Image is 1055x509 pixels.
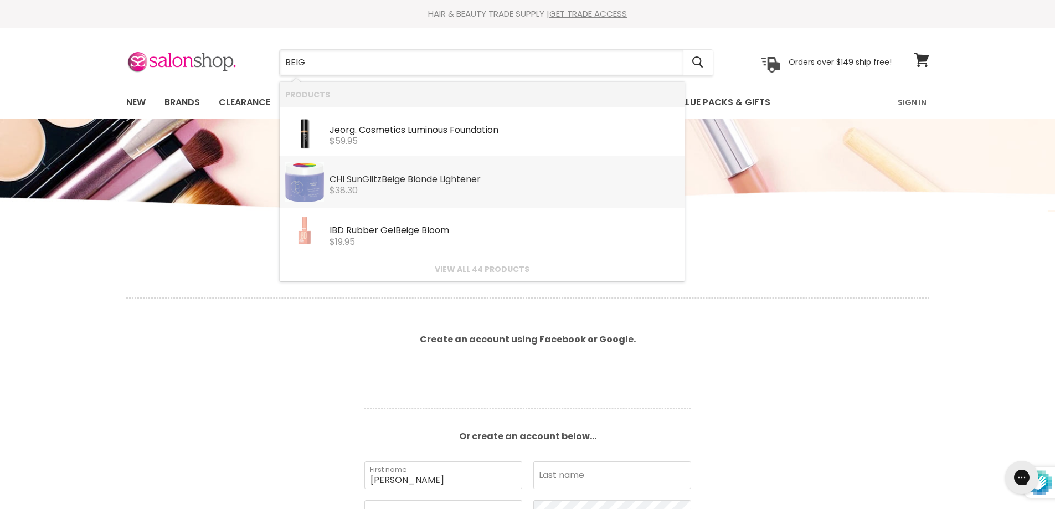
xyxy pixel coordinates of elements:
[112,86,943,119] nav: Main
[364,360,691,390] iframe: Social Login Buttons
[665,91,779,114] a: Value Packs & Gifts
[126,253,929,273] h1: Join SalonShop and save!
[330,174,679,186] div: CHI SunGlitz e Blonde Lightener
[395,224,414,236] b: Beig
[330,225,679,237] div: IBD Rubber Gel e Bloom
[118,86,835,119] ul: Main menu
[330,135,358,147] span: $59.95
[279,49,713,76] form: Product
[280,256,685,281] li: View All
[280,207,685,256] li: Products: IBD Rubber Gel Beige Bloom
[285,162,324,203] img: chi-sunglitz-power-lightener-340-g-beige-blonde_200x.jpg
[459,430,596,443] b: Or create an account below...
[156,91,208,114] a: Brands
[330,184,358,197] span: $38.30
[280,156,685,208] li: Products: CHI SunGlitz Beige Blonde Lightener
[420,333,636,346] b: Create an account using Facebook or Google.
[118,91,154,114] a: New
[280,107,685,156] li: Products: Jeorg. Cosmetics Luminous Foundation
[330,125,679,137] div: Jeorg. Cosmetics Luminous Foundation
[789,57,892,67] p: Orders over $149 ship free!
[330,235,355,248] span: $19.95
[285,265,679,274] a: View all 44 products
[285,213,324,251] img: IBD_37710_Rubber_Gel_Beige_Bloom_Angle.webp
[210,91,279,114] a: Clearance
[549,8,627,19] a: GET TRADE ACCESS
[891,91,933,114] a: Sign In
[683,50,713,75] button: Search
[280,82,685,107] li: Products
[112,8,943,19] div: HAIR & BEAUTY TRADE SUPPLY |
[280,50,683,75] input: Search
[285,112,324,151] img: Jeorg-2024-LUM-FND_200x.jpg
[1000,457,1044,498] iframe: Gorgias live chat messenger
[382,173,400,186] b: Beig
